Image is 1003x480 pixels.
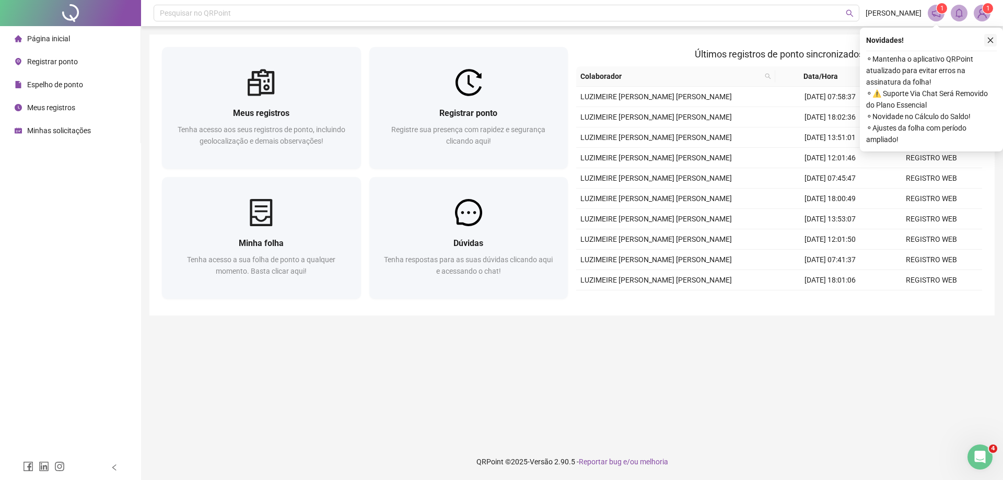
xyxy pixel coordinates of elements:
a: Registrar pontoRegistre sua presença com rapidez e segurança clicando aqui! [369,47,568,169]
span: Registre sua presença com rapidez e segurança clicando aqui! [391,125,545,145]
span: LUZIMEIRE [PERSON_NAME] [PERSON_NAME] [580,133,732,142]
span: ⚬ ⚠️ Suporte Via Chat Será Removido do Plano Essencial [866,88,997,111]
td: REGISTRO WEB [881,148,982,168]
iframe: Intercom live chat [967,444,993,470]
span: file [15,81,22,88]
img: 63900 [974,5,990,21]
span: LUZIMEIRE [PERSON_NAME] [PERSON_NAME] [580,154,732,162]
span: left [111,464,118,471]
span: Novidades ! [866,34,904,46]
a: Minha folhaTenha acesso a sua folha de ponto a qualquer momento. Basta clicar aqui! [162,177,361,299]
td: REGISTRO WEB [881,270,982,290]
span: LUZIMEIRE [PERSON_NAME] [PERSON_NAME] [580,92,732,101]
span: facebook [23,461,33,472]
span: LUZIMEIRE [PERSON_NAME] [PERSON_NAME] [580,255,732,264]
span: Tenha respostas para as suas dúvidas clicando aqui e acessando o chat! [384,255,553,275]
a: Meus registrosTenha acesso aos seus registros de ponto, incluindo geolocalização e demais observa... [162,47,361,169]
span: ⚬ Novidade no Cálculo do Saldo! [866,111,997,122]
td: REGISTRO WEB [881,250,982,270]
span: Espelho de ponto [27,80,83,89]
td: [DATE] 13:51:01 [779,127,881,148]
td: [DATE] 07:45:47 [779,168,881,189]
span: search [763,68,773,84]
span: Página inicial [27,34,70,43]
td: [DATE] 18:00:49 [779,189,881,209]
span: Versão [530,458,553,466]
span: search [846,9,854,17]
span: LUZIMEIRE [PERSON_NAME] [PERSON_NAME] [580,215,732,223]
td: [DATE] 12:01:46 [779,148,881,168]
span: Registrar ponto [439,108,497,118]
span: LUZIMEIRE [PERSON_NAME] [PERSON_NAME] [580,276,732,284]
td: [DATE] 07:41:37 [779,250,881,270]
td: [DATE] 13:53:07 [779,209,881,229]
span: clock-circle [15,104,22,111]
span: LUZIMEIRE [PERSON_NAME] [PERSON_NAME] [580,194,732,203]
span: linkedin [39,461,49,472]
span: 4 [989,444,997,453]
span: Data/Hora [779,71,862,82]
span: schedule [15,127,22,134]
td: [DATE] 07:58:37 [779,87,881,107]
span: Registrar ponto [27,57,78,66]
td: REGISTRO WEB [881,290,982,311]
span: ⚬ Mantenha o aplicativo QRPoint atualizado para evitar erros na assinatura da folha! [866,53,997,88]
span: ⚬ Ajustes da folha com período ampliado! [866,122,997,145]
span: search [765,73,771,79]
span: notification [931,8,941,18]
span: LUZIMEIRE [PERSON_NAME] [PERSON_NAME] [580,235,732,243]
footer: QRPoint © 2025 - 2.90.5 - [141,443,1003,480]
span: Meus registros [27,103,75,112]
th: Data/Hora [775,66,875,87]
span: LUZIMEIRE [PERSON_NAME] [PERSON_NAME] [580,113,732,121]
td: REGISTRO WEB [881,209,982,229]
span: home [15,35,22,42]
td: REGISTRO WEB [881,229,982,250]
span: close [987,37,994,44]
span: Tenha acesso a sua folha de ponto a qualquer momento. Basta clicar aqui! [187,255,335,275]
span: Colaborador [580,71,761,82]
a: DúvidasTenha respostas para as suas dúvidas clicando aqui e acessando o chat! [369,177,568,299]
sup: 1 [937,3,947,14]
span: instagram [54,461,65,472]
sup: Atualize o seu contato no menu Meus Dados [983,3,993,14]
span: environment [15,58,22,65]
span: [PERSON_NAME] [866,7,922,19]
span: Dúvidas [453,238,483,248]
span: Reportar bug e/ou melhoria [579,458,668,466]
span: Minha folha [239,238,284,248]
span: 1 [940,5,944,12]
span: Tenha acesso aos seus registros de ponto, incluindo geolocalização e demais observações! [178,125,345,145]
td: [DATE] 14:03:16 [779,290,881,311]
span: Últimos registros de ponto sincronizados [695,49,864,60]
span: bell [954,8,964,18]
span: 1 [986,5,990,12]
td: [DATE] 18:02:36 [779,107,881,127]
td: REGISTRO WEB [881,168,982,189]
span: LUZIMEIRE [PERSON_NAME] [PERSON_NAME] [580,174,732,182]
span: Minhas solicitações [27,126,91,135]
td: [DATE] 12:01:50 [779,229,881,250]
td: REGISTRO WEB [881,189,982,209]
span: Meus registros [233,108,289,118]
td: [DATE] 18:01:06 [779,270,881,290]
